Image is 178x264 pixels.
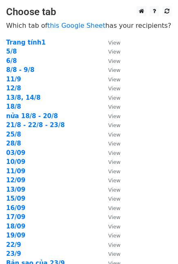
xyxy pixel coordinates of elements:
[108,233,120,239] small: View
[100,66,120,74] a: View
[100,39,120,46] a: View
[108,67,120,73] small: View
[6,158,25,166] a: 10/09
[6,232,25,239] a: 19/09
[108,132,120,138] small: View
[6,149,25,157] a: 03/09
[6,103,21,110] a: 18/8
[6,195,25,202] a: 15/09
[6,66,34,74] a: 8/8 - 9/8
[100,223,120,230] a: View
[108,177,120,183] small: View
[47,22,105,29] a: this Google Sheet
[100,76,120,83] a: View
[100,213,120,221] a: View
[6,39,46,46] a: Trang tính1
[6,213,25,221] a: 17/09
[6,168,25,175] a: 11/09
[6,186,25,193] a: 13/09
[108,113,120,119] small: View
[108,40,120,46] small: View
[6,94,41,101] a: 13/8, 14/8
[108,251,120,257] small: View
[100,131,120,138] a: View
[108,141,120,147] small: View
[100,140,120,147] a: View
[100,57,120,65] a: View
[6,85,21,92] a: 12/8
[6,6,172,18] h3: Choose tab
[6,112,58,120] a: nửa 18/8 - 20/8
[108,196,120,202] small: View
[6,76,21,83] a: 11/9
[100,177,120,184] a: View
[108,95,120,101] small: View
[6,57,17,65] a: 6/8
[100,149,120,157] a: View
[6,241,21,248] a: 22/9
[108,168,120,175] small: View
[100,112,120,120] a: View
[100,121,120,129] a: View
[6,121,65,129] a: 21/8 - 22/8 - 23/8
[100,94,120,101] a: View
[100,85,120,92] a: View
[100,168,120,175] a: View
[6,177,25,184] a: 12/09
[108,159,120,165] small: View
[108,224,120,230] small: View
[6,21,172,30] p: Which tab of has your recipients?
[100,48,120,55] a: View
[100,186,120,193] a: View
[6,48,17,55] a: 5/8
[108,150,120,156] small: View
[100,103,120,110] a: View
[108,242,120,248] small: View
[100,195,120,202] a: View
[100,250,120,257] a: View
[108,85,120,92] small: View
[108,187,120,193] small: View
[6,223,25,230] a: 18/09
[6,250,21,257] a: 23/9
[108,214,120,220] small: View
[100,232,120,239] a: View
[6,140,21,147] a: 28/8
[6,131,21,138] a: 25/8
[6,204,25,212] a: 16/09
[100,204,120,212] a: View
[100,158,120,166] a: View
[108,58,120,64] small: View
[100,241,120,248] a: View
[108,205,120,211] small: View
[108,122,120,128] small: View
[108,49,120,55] small: View
[108,76,120,83] small: View
[108,104,120,110] small: View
